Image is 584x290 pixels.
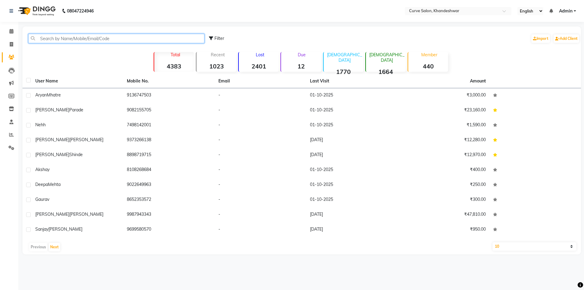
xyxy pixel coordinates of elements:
[215,103,306,118] td: -
[123,118,215,133] td: 7498142001
[306,163,398,178] td: 01-10-2025
[306,118,398,133] td: 01-10-2025
[215,208,306,222] td: -
[366,68,406,75] strong: 1664
[398,222,489,237] td: ₹950.00
[199,52,236,58] p: Recent
[123,208,215,222] td: 9987943343
[69,152,83,157] span: Shinde
[554,34,579,43] a: Add Client
[398,88,489,103] td: ₹3,000.00
[49,243,60,251] button: Next
[196,62,236,70] strong: 1023
[35,152,69,157] span: [PERSON_NAME]
[47,92,61,98] span: Mhatre
[559,8,572,14] span: Admin
[32,74,123,88] th: User Name
[398,103,489,118] td: ₹23,160.00
[35,92,47,98] span: Aryan
[35,226,48,232] span: Sanjay
[282,52,321,58] p: Due
[214,36,224,41] span: Filter
[324,68,363,75] strong: 1770
[241,52,279,58] p: Lost
[398,118,489,133] td: ₹1,590.00
[531,34,550,43] a: Import
[239,62,279,70] strong: 2401
[69,137,103,142] span: [PERSON_NAME]
[123,88,215,103] td: 9136747503
[306,88,398,103] td: 01-10-2025
[215,118,306,133] td: -
[306,148,398,163] td: [DATE]
[35,122,46,128] span: Nehh
[306,178,398,193] td: 01-10-2025
[215,133,306,148] td: -
[35,137,69,142] span: [PERSON_NAME]
[398,148,489,163] td: ₹12,970.00
[123,103,215,118] td: 9082155705
[48,226,82,232] span: [PERSON_NAME]
[411,52,448,58] p: Member
[215,222,306,237] td: -
[466,74,489,88] th: Amount
[398,178,489,193] td: ₹250.00
[28,34,204,43] input: Search by Name/Mobile/Email/Code
[306,133,398,148] td: [DATE]
[326,52,363,63] p: [DEMOGRAPHIC_DATA]
[123,163,215,178] td: 8108268684
[123,74,215,88] th: Mobile No.
[35,182,48,187] span: Deepa
[154,62,194,70] strong: 4383
[69,211,103,217] span: [PERSON_NAME]
[306,222,398,237] td: [DATE]
[398,133,489,148] td: ₹12,280.00
[398,163,489,178] td: ₹400.00
[35,197,49,202] span: Gaurav
[16,2,57,19] img: logo
[306,193,398,208] td: 01-10-2025
[48,182,61,187] span: Mehta
[123,133,215,148] td: 9373266138
[123,178,215,193] td: 9022649963
[398,193,489,208] td: ₹300.00
[281,62,321,70] strong: 12
[215,88,306,103] td: -
[69,107,83,113] span: Parade
[215,193,306,208] td: -
[408,62,448,70] strong: 440
[306,103,398,118] td: 01-10-2025
[215,178,306,193] td: -
[306,74,398,88] th: Last Visit
[123,193,215,208] td: 8652353572
[157,52,194,58] p: Total
[368,52,406,63] p: [DEMOGRAPHIC_DATA]
[35,167,50,172] span: Akshay
[35,107,69,113] span: [PERSON_NAME]
[215,163,306,178] td: -
[123,222,215,237] td: 9699580570
[306,208,398,222] td: [DATE]
[35,211,69,217] span: [PERSON_NAME]
[215,148,306,163] td: -
[215,74,306,88] th: Email
[398,208,489,222] td: ₹47,810.00
[67,2,94,19] b: 08047224946
[123,148,215,163] td: 8898719715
